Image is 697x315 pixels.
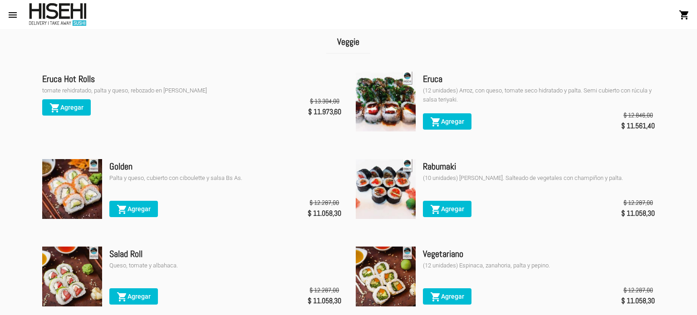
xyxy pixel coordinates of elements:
[423,247,655,261] div: Vegetariano
[430,116,441,127] mat-icon: shopping_cart
[308,207,341,220] span: $ 11.058,30
[430,291,441,302] mat-icon: shopping_cart
[430,205,464,213] span: Agregar
[326,30,370,53] h2: Veggie
[49,102,60,113] mat-icon: shopping_cart
[49,104,83,111] span: Agregar
[42,86,341,95] div: tomate rehidratado, palta y queso, rebozado en [PERSON_NAME]
[309,286,339,295] span: $ 12.287,00
[423,261,655,270] div: (12 unidades) Espinaca, zanahoria, palta y pepino.
[356,247,416,306] img: 37e74103-36b0-4396-897b-294941ca5d0b.jpg
[42,99,91,116] button: Agregar
[109,261,341,270] div: Queso, tomate y albahaca.
[621,120,655,132] span: $ 11.561,40
[309,198,339,207] span: $ 12.287,00
[109,288,158,305] button: Agregar
[109,159,341,174] div: Golden
[42,159,102,219] img: 9646c25c-f137-4aa6-9883-729fae6b463e.jpg
[109,174,341,183] div: Palta y queso, cubierto con ciboulette y salsa Bs As.
[308,295,341,307] span: $ 11.058,30
[356,72,416,131] img: 3038c636-eff1-4b82-9720-4d92c2d4c00f.jpg
[423,159,655,174] div: Rabumaki
[423,86,655,104] div: (12 unidades) Arroz, con queso, tomate seco hidratado y palta. Semi cubierto con rúcula y salsa t...
[109,201,158,217] button: Agregar
[621,207,655,220] span: $ 11.058,30
[308,106,341,118] span: $ 11.973,60
[430,204,441,215] mat-icon: shopping_cart
[117,204,128,215] mat-icon: shopping_cart
[117,291,128,302] mat-icon: shopping_cart
[623,286,653,295] span: $ 12.287,00
[623,198,653,207] span: $ 12.287,00
[423,174,655,183] div: (10 unidades) [PERSON_NAME]. Salteado de vegetales con champiñon y palta.
[109,247,341,261] div: Salad Roll
[42,72,341,86] div: Eruca Hot Rolls
[430,118,464,125] span: Agregar
[423,288,471,305] button: Agregar
[117,293,151,300] span: Agregar
[356,159,416,219] img: e78ea5f7-4183-497e-8f09-2b5b592a7686.jpg
[423,113,471,130] button: Agregar
[621,295,655,307] span: $ 11.058,30
[310,97,339,106] span: $ 13.304,00
[7,10,18,20] mat-icon: menu
[679,10,690,20] mat-icon: shopping_cart
[423,72,655,86] div: Eruca
[430,293,464,300] span: Agregar
[117,205,151,213] span: Agregar
[42,247,102,306] img: 6b10a22f-1de3-486f-a25b-25af4714e6d1.jpg
[623,111,653,120] span: $ 12.846,00
[423,201,471,217] button: Agregar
